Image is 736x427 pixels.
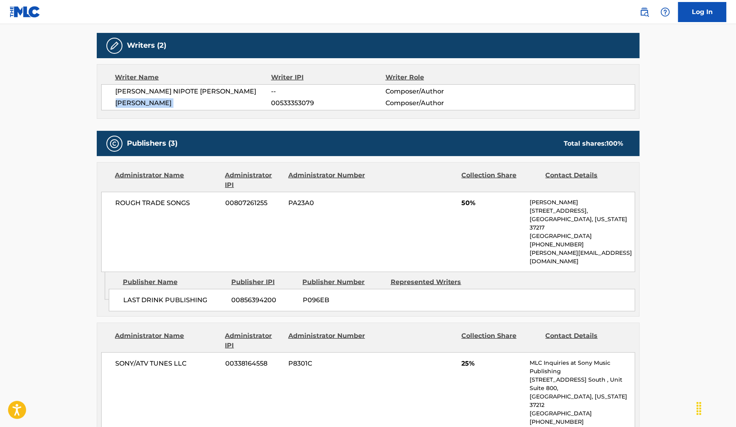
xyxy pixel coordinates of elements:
[225,359,282,368] span: 00338164558
[661,7,670,17] img: help
[116,87,271,96] span: [PERSON_NAME] NIPOTE [PERSON_NAME]
[271,98,385,108] span: 00533353079
[640,7,649,17] img: search
[116,98,271,108] span: [PERSON_NAME]
[115,331,219,350] div: Administrator Name
[288,331,366,350] div: Administrator Number
[461,198,524,208] span: 50%
[115,171,219,190] div: Administrator Name
[231,277,297,287] div: Publisher IPI
[530,232,634,240] p: [GEOGRAPHIC_DATA]
[110,41,119,51] img: Writers
[564,139,624,148] div: Total shares:
[530,359,634,376] p: MLC Inquiries at Sony Music Publishing
[271,87,385,96] span: --
[288,198,366,208] span: PA23A0
[530,198,634,207] p: [PERSON_NAME]
[225,331,282,350] div: Administrator IPI
[530,240,634,249] p: [PHONE_NUMBER]
[115,73,271,82] div: Writer Name
[288,171,366,190] div: Administrator Number
[303,277,385,287] div: Publisher Number
[530,207,634,215] p: [STREET_ADDRESS],
[385,98,489,108] span: Composer/Author
[657,4,673,20] div: Help
[461,331,539,350] div: Collection Share
[530,376,634,392] p: [STREET_ADDRESS] South , Unit Suite 800,
[636,4,652,20] a: Public Search
[461,359,524,368] span: 25%
[696,388,736,427] iframe: Chat Widget
[385,87,489,96] span: Composer/Author
[678,2,726,22] a: Log In
[225,198,282,208] span: 00807261255
[116,198,220,208] span: ROUGH TRADE SONGS
[225,171,282,190] div: Administrator IPI
[232,295,297,305] span: 00856394200
[127,41,167,50] h5: Writers (2)
[123,295,226,305] span: LAST DRINK PUBLISHING
[123,277,225,287] div: Publisher Name
[288,359,366,368] span: P8301C
[546,331,624,350] div: Contact Details
[546,171,624,190] div: Contact Details
[10,6,41,18] img: MLC Logo
[693,396,705,421] div: Drag
[530,392,634,409] p: [GEOGRAPHIC_DATA], [US_STATE] 37212
[391,277,473,287] div: Represented Writers
[461,171,539,190] div: Collection Share
[127,139,178,148] h5: Publishers (3)
[110,139,119,148] img: Publishers
[607,140,624,147] span: 100 %
[530,409,634,418] p: [GEOGRAPHIC_DATA]
[303,295,385,305] span: P096EB
[271,73,385,82] div: Writer IPI
[385,73,489,82] div: Writer Role
[116,359,220,368] span: SONY/ATV TUNES LLC
[530,215,634,232] p: [GEOGRAPHIC_DATA], [US_STATE] 37217
[530,418,634,426] p: [PHONE_NUMBER]
[530,249,634,266] p: [PERSON_NAME][EMAIL_ADDRESS][DOMAIN_NAME]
